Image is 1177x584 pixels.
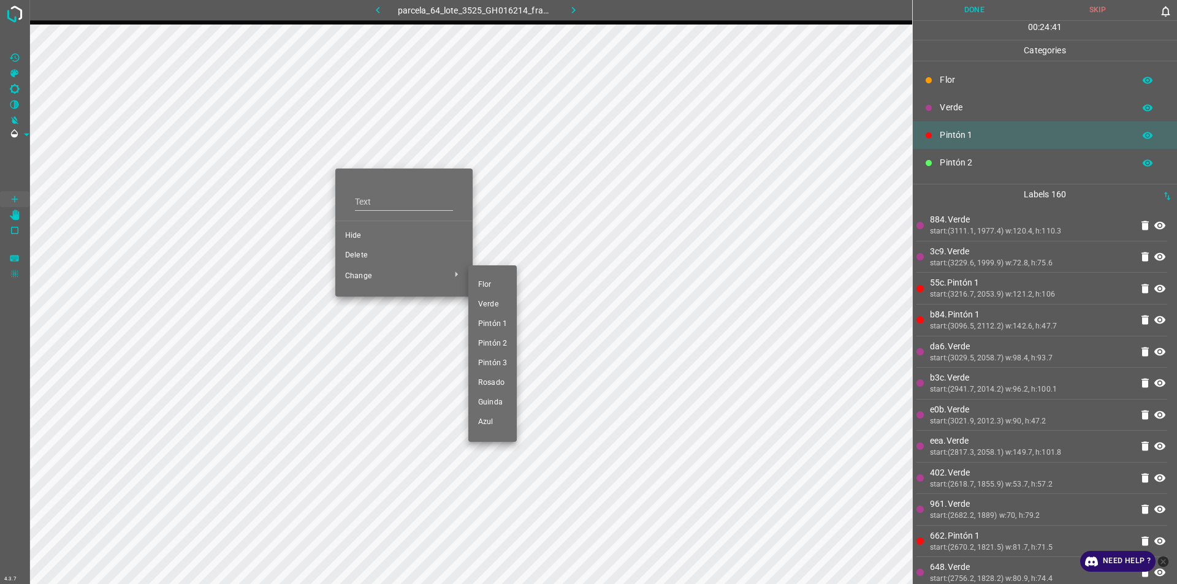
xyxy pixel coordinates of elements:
[478,358,507,369] span: Pintón 3
[478,319,507,330] span: Pintón 1
[478,338,507,349] span: Pintón 2
[478,279,507,290] span: Flor
[478,417,507,428] span: Azul
[478,377,507,389] span: Rosado
[478,299,507,310] span: Verde
[478,397,507,408] span: Guinda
